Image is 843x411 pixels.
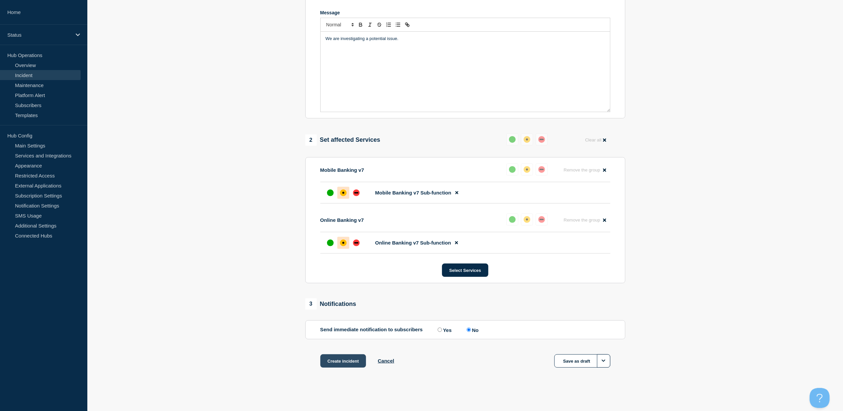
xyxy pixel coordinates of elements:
[810,388,830,408] iframe: Help Scout Beacon - Open
[521,214,533,226] button: affected
[521,163,533,175] button: affected
[7,32,71,38] p: Status
[538,136,545,143] div: down
[564,218,600,223] span: Remove the group
[321,32,610,112] div: Message
[536,133,548,145] button: down
[597,354,610,368] button: Options
[375,240,451,246] span: Online Banking v7 Sub-function
[393,21,403,29] button: Toggle bulleted list
[538,216,545,223] div: down
[378,358,394,364] button: Cancel
[467,328,471,332] input: No
[320,327,423,333] p: Send immediate notification to subscribers
[384,21,393,29] button: Toggle ordered list
[353,240,360,246] div: down
[353,189,360,196] div: down
[509,166,516,173] div: up
[340,189,347,196] div: affected
[320,167,364,173] p: Mobile Banking v7
[305,134,380,146] div: Set affected Services
[327,240,334,246] div: up
[506,133,518,145] button: up
[320,10,610,15] div: Message
[305,298,317,310] span: 3
[356,21,365,29] button: Toggle bold text
[536,163,548,175] button: down
[560,214,610,227] button: Remove the group
[581,133,610,146] button: Clear all
[521,133,533,145] button: affected
[326,36,605,42] p: We are investigating a potential issue.
[524,136,530,143] div: affected
[305,134,317,146] span: 2
[509,136,516,143] div: up
[320,354,366,368] button: Create incident
[438,328,442,332] input: Yes
[305,298,356,310] div: Notifications
[524,216,530,223] div: affected
[564,167,600,172] span: Remove the group
[506,163,518,175] button: up
[506,214,518,226] button: up
[375,190,451,195] span: Mobile Banking v7 Sub-function
[538,166,545,173] div: down
[375,21,384,29] button: Toggle strikethrough text
[560,163,610,176] button: Remove the group
[536,214,548,226] button: down
[323,21,356,29] span: Font size
[436,327,452,333] label: Yes
[320,217,364,223] p: Online Banking v7
[340,240,347,246] div: affected
[365,21,375,29] button: Toggle italic text
[442,264,488,277] button: Select Services
[403,21,412,29] button: Toggle link
[320,327,610,333] div: Send immediate notification to subscribers
[465,327,479,333] label: No
[524,166,530,173] div: affected
[554,354,610,368] button: Save as draft
[327,189,334,196] div: up
[509,216,516,223] div: up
